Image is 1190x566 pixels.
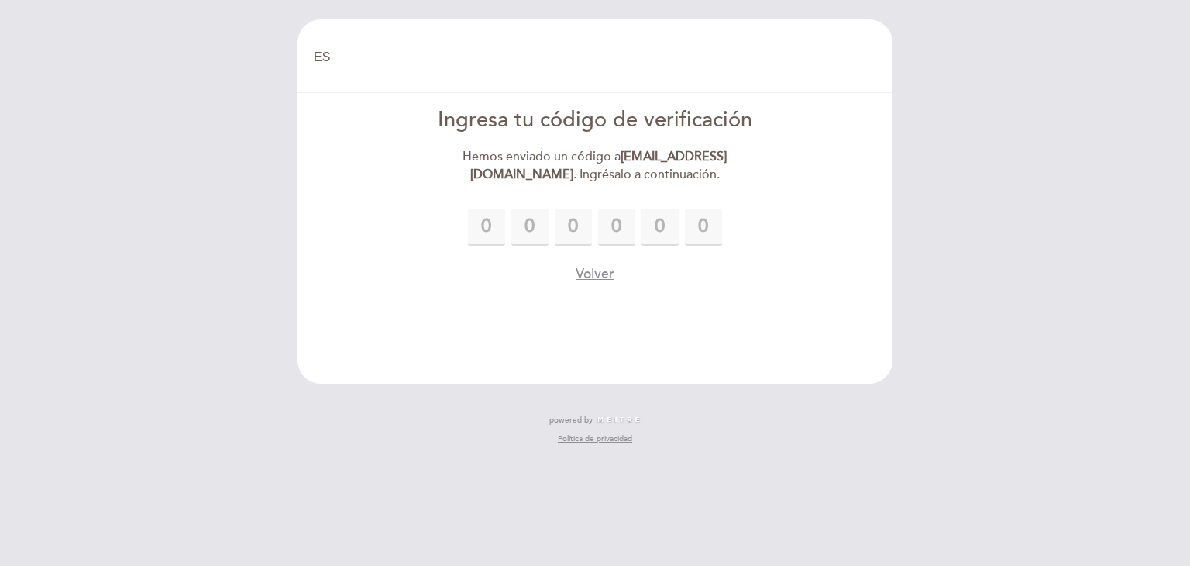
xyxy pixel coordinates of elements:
a: Política de privacidad [558,433,632,444]
div: Ingresa tu código de verificación [418,105,773,136]
input: 0 [598,209,635,246]
strong: [EMAIL_ADDRESS][DOMAIN_NAME] [470,149,727,182]
img: MEITRE [597,416,641,424]
input: 0 [511,209,549,246]
input: 0 [555,209,592,246]
input: 0 [468,209,505,246]
input: 0 [641,209,679,246]
button: Volver [576,264,614,284]
a: powered by [549,415,641,426]
input: 0 [685,209,722,246]
span: powered by [549,415,593,426]
div: Hemos enviado un código a . Ingrésalo a continuación. [418,148,773,184]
